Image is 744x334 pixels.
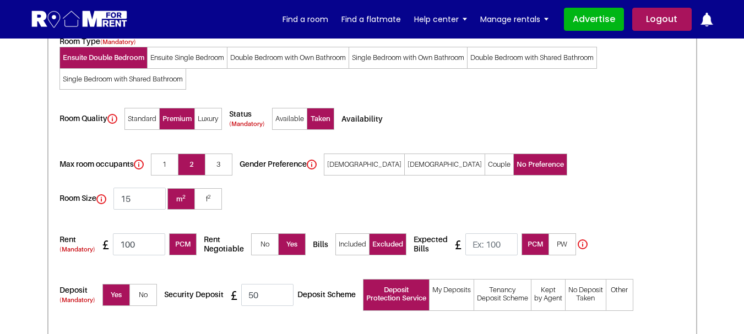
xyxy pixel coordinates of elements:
span: Ensuite Single Bedroom [147,47,227,69]
small: (Mandatory) [229,120,265,128]
span: Taken [307,108,334,130]
span: m [167,188,195,210]
img: ic-notification [700,13,714,26]
input: Ex: 100 [465,233,518,255]
h5: Availability [341,114,388,124]
span: Tenancy Deposit Scheme [474,279,531,311]
h5: Rent [59,235,101,254]
span: No Preference [513,154,567,176]
span: No [129,284,157,306]
small: (Mandatory) [59,245,95,253]
img: info.svg [96,194,106,204]
span: Single Bedroom with Shared Bathroom [59,68,186,90]
img: Euro [102,240,109,249]
h5: Deposit Scheme [297,290,361,299]
h5: Room Size [59,194,112,204]
span: Included [335,233,370,255]
input: Ex: 100 [113,233,165,255]
span: Available [272,108,307,130]
img: info.svg [578,239,588,249]
h5: Rent Negotiable [204,235,249,254]
span: [DEMOGRAPHIC_DATA] [404,154,485,176]
span: [DEMOGRAPHIC_DATA] [324,154,405,176]
sup: 2 [208,194,210,200]
img: info.svg [107,114,117,124]
img: Logo for Room for Rent, featuring a welcoming design with a house icon and modern typography [31,9,128,30]
input: Ex: 15 [113,188,166,210]
span: PCM [169,233,197,255]
a: Logout [632,8,692,31]
span: Standard [124,108,160,130]
h5: Expected Bills [414,235,453,254]
h5: Deposit [59,286,101,304]
span: Kept by Agent [531,279,566,311]
span: No Deposit Taken [565,279,606,311]
span: Excluded [369,233,406,255]
img: info.svg [134,160,144,169]
span: PCM [522,233,549,255]
span: 1 [151,154,178,176]
small: (Mandatory) [59,296,95,304]
span: Deposit Protection Service [363,279,430,311]
span: 3 [205,154,232,176]
span: No [251,233,279,255]
h5: Room Quality [59,114,123,124]
span: Yes [102,284,130,306]
span: Double Bedroom with Own Bathroom [227,47,349,69]
img: Euro [455,240,461,249]
img: info.svg [307,160,317,169]
span: My Deposits [429,279,474,311]
a: Help center [414,11,467,28]
input: Ex: 100 [241,284,294,306]
span: Couple [485,154,514,176]
img: Euro [231,291,237,300]
span: Single Bedroom with Own Bathroom [349,47,468,69]
h5: Bills [313,240,334,249]
h5: Gender Preference [240,160,322,169]
span: Other [606,279,633,311]
span: f [194,188,222,210]
span: Ensuite Double Bedroom [59,47,148,69]
h5: Security Deposit [164,290,229,299]
span: Yes [278,233,306,255]
a: Find a room [283,11,328,28]
h5: Status [229,109,270,128]
a: Manage rentals [480,11,549,28]
span: 2 [178,154,205,176]
sup: 2 [182,194,186,200]
small: (Mandatory) [100,38,136,46]
span: PW [549,233,576,255]
h5: Max room occupants [59,160,149,169]
a: Find a flatmate [341,11,401,28]
span: Double Bedroom with Shared Bathroom [467,47,597,69]
h5: Room Type [59,37,142,46]
span: Luxury [194,108,222,130]
span: Premium [159,108,195,130]
a: Advertise [564,8,624,31]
